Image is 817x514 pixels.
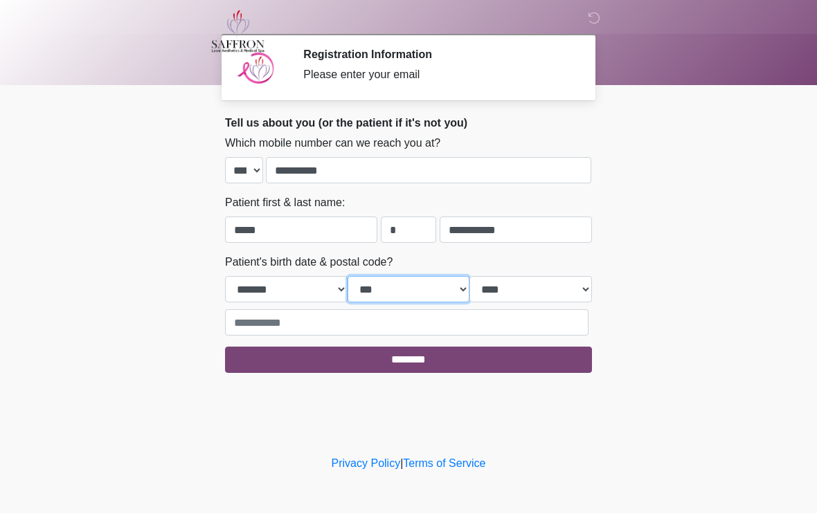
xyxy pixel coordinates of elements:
label: Patient first & last name: [225,195,345,212]
label: Which mobile number can we reach you at? [225,136,440,152]
a: Terms of Service [403,458,485,470]
a: Privacy Policy [332,458,401,470]
div: Please enter your email [303,67,571,84]
img: Agent Avatar [235,48,277,90]
h2: Tell us about you (or the patient if it's not you) [225,117,592,130]
img: Saffron Laser Aesthetics and Medical Spa Logo [211,10,265,53]
label: Patient's birth date & postal code? [225,255,393,271]
a: | [400,458,403,470]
